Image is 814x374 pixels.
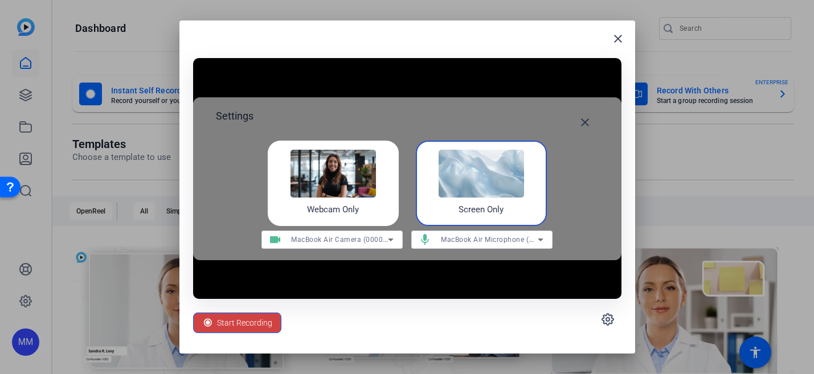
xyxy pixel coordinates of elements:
[439,150,524,198] img: self-record-screen.png
[307,203,359,216] h4: Webcam Only
[459,203,504,216] h4: Screen Only
[261,233,289,246] mat-icon: videocam
[291,235,404,244] span: MacBook Air Camera (0000:0001)
[411,233,439,246] mat-icon: mic
[611,32,625,46] mat-icon: close
[193,313,281,333] button: Start Recording
[217,312,272,334] span: Start Recording
[578,116,592,129] mat-icon: close
[291,150,376,198] img: self-record-webcam.png
[441,235,555,244] span: MacBook Air Microphone (Built-in)
[216,109,253,136] h2: Settings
